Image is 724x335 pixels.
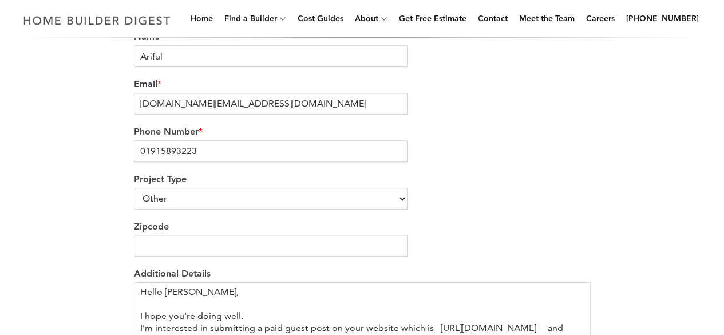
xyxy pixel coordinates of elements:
[134,174,591,186] label: Project Type
[134,221,591,233] label: Zipcode
[134,126,591,138] label: Phone Number
[134,268,591,280] label: Additional Details
[134,78,591,90] label: Email
[18,9,176,31] img: Home Builder Digest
